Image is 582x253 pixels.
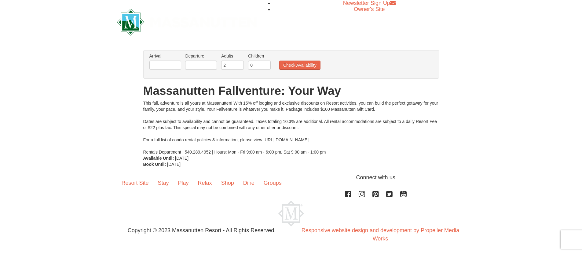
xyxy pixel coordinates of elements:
p: Copyright © 2023 Massanutten Resort - All Rights Reserved. [112,226,291,235]
a: Stay [153,173,174,192]
img: Massanutten Resort Logo [117,9,257,35]
strong: Available Until: [143,156,174,161]
a: Massanutten Resort [117,14,257,28]
button: Check Availability [279,61,320,70]
label: Children [248,53,271,59]
label: Adults [221,53,244,59]
div: This fall, adventure is all yours at Massanutten! With 15% off lodging and exclusive discounts on... [143,100,439,155]
a: Groups [259,173,286,192]
a: Owner's Site [354,6,385,12]
label: Arrival [149,53,181,59]
strong: Book Until: [143,162,166,167]
a: Relax [193,173,217,192]
span: [DATE] [167,162,181,167]
a: Responsive website design and development by Propeller Media Works [302,227,459,242]
a: Resort Site [117,173,153,192]
a: Play [174,173,193,192]
span: [DATE] [175,156,189,161]
label: Departure [185,53,217,59]
img: Massanutten Resort Logo [278,201,304,226]
p: Connect with us [117,173,465,182]
h1: Massanutten Fallventure: Your Way [143,85,439,97]
a: Dine [239,173,259,192]
a: Shop [217,173,239,192]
